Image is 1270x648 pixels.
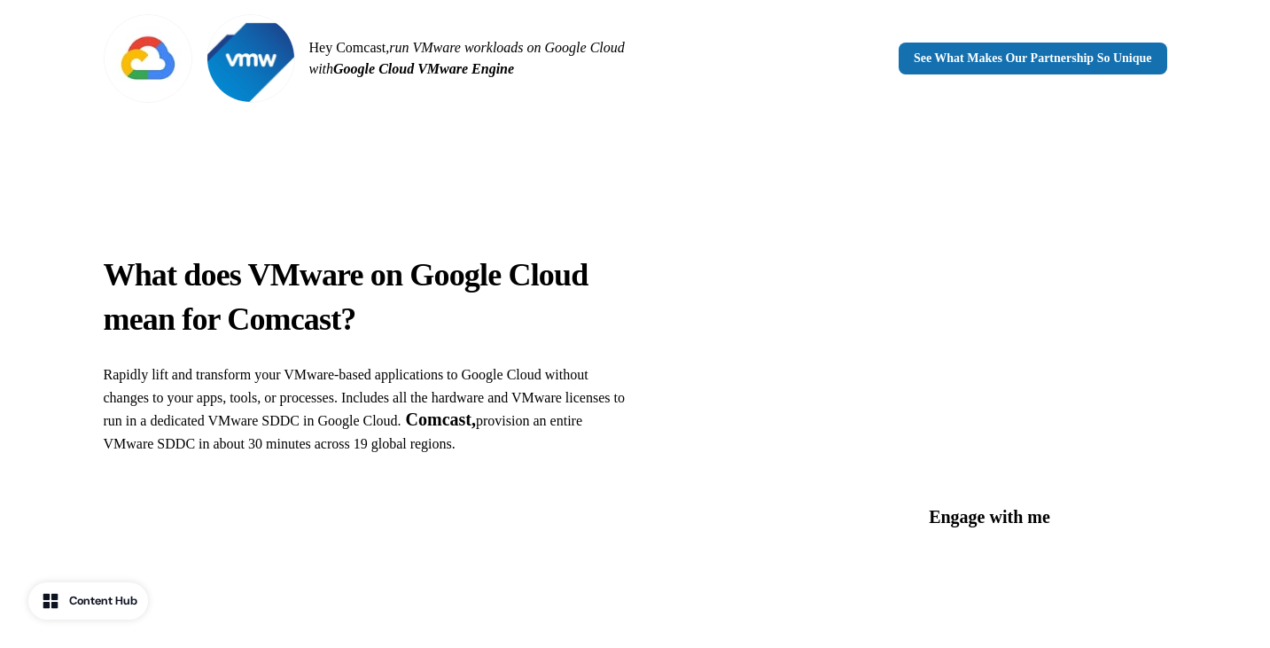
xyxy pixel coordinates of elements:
a: See What Makes Our Partnership So Unique [899,43,1167,74]
button: Content Hub [28,582,148,620]
span: Engage with me [929,507,1050,527]
em: Google Cloud VMware Engine [333,61,514,76]
strong: Comcast, [406,410,476,429]
div: Content Hub [69,592,137,610]
strong: What does VMware on Google Cloud mean for Comcast? [104,257,588,337]
p: Hey Comcast, [309,37,628,80]
em: run VMware workloads on Google Cloud with [309,40,625,76]
span: Rapidly lift and transform your VMware-based applications to Google Cloud without changes to your... [104,367,625,428]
